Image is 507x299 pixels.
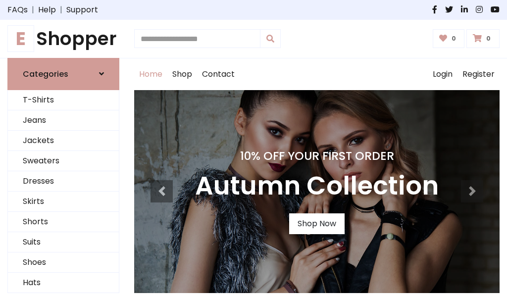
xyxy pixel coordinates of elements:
[167,58,197,90] a: Shop
[195,149,439,163] h4: 10% Off Your First Order
[23,69,68,79] h6: Categories
[484,34,493,43] span: 0
[289,213,345,234] a: Shop Now
[8,252,119,273] a: Shoes
[466,29,500,48] a: 0
[8,131,119,151] a: Jackets
[428,58,457,90] a: Login
[8,232,119,252] a: Suits
[433,29,465,48] a: 0
[8,212,119,232] a: Shorts
[457,58,500,90] a: Register
[56,4,66,16] span: |
[8,273,119,293] a: Hats
[7,4,28,16] a: FAQs
[66,4,98,16] a: Support
[195,171,439,201] h3: Autumn Collection
[7,25,34,52] span: E
[8,90,119,110] a: T-Shirts
[8,192,119,212] a: Skirts
[8,110,119,131] a: Jeans
[197,58,240,90] a: Contact
[38,4,56,16] a: Help
[134,58,167,90] a: Home
[7,28,119,50] h1: Shopper
[8,171,119,192] a: Dresses
[7,58,119,90] a: Categories
[7,28,119,50] a: EShopper
[449,34,458,43] span: 0
[28,4,38,16] span: |
[8,151,119,171] a: Sweaters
